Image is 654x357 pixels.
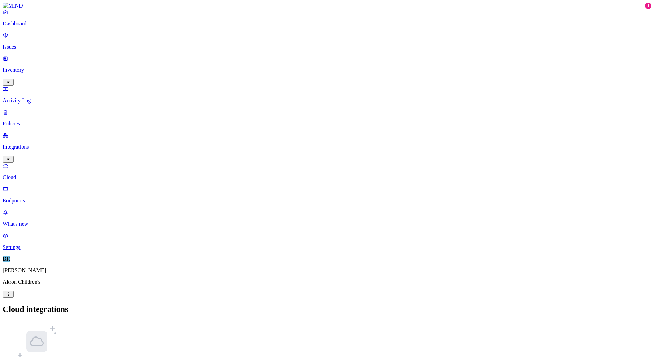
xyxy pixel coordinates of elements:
a: Policies [3,109,651,127]
p: Cloud [3,174,651,181]
a: Issues [3,32,651,50]
a: Activity Log [3,86,651,104]
p: Endpoints [3,198,651,204]
a: Dashboard [3,9,651,27]
p: Dashboard [3,21,651,27]
p: Policies [3,121,651,127]
img: MIND [3,3,23,9]
p: Issues [3,44,651,50]
a: Cloud [3,163,651,181]
p: Settings [3,244,651,250]
p: Activity Log [3,97,651,104]
p: Inventory [3,67,651,73]
a: What's new [3,209,651,227]
p: Akron Children's [3,279,651,285]
a: Inventory [3,55,651,85]
a: Endpoints [3,186,651,204]
div: 1 [645,3,651,9]
p: [PERSON_NAME] [3,267,651,274]
a: Integrations [3,132,651,162]
span: BR [3,256,10,262]
p: What's new [3,221,651,227]
a: MIND [3,3,651,9]
a: Settings [3,233,651,250]
h2: Cloud integrations [3,305,651,314]
p: Integrations [3,144,651,150]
